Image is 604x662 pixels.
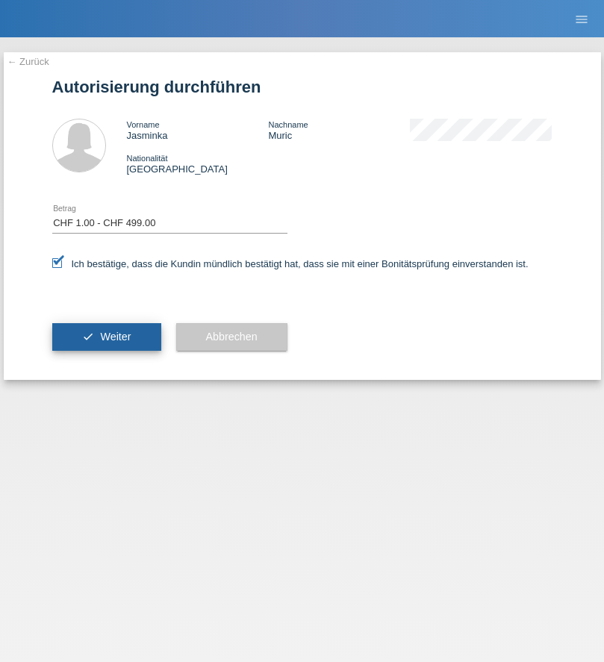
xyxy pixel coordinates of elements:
span: Nachname [268,120,308,129]
div: Jasminka [127,119,269,141]
a: ← Zurück [7,56,49,67]
i: check [82,331,94,343]
span: Nationalität [127,154,168,163]
button: Abbrechen [176,323,287,352]
button: check Weiter [52,323,161,352]
span: Abbrechen [206,331,258,343]
i: menu [574,12,589,27]
span: Vorname [127,120,160,129]
span: Weiter [100,331,131,343]
label: Ich bestätige, dass die Kundin mündlich bestätigt hat, dass sie mit einer Bonitätsprüfung einvers... [52,258,529,269]
div: [GEOGRAPHIC_DATA] [127,152,269,175]
h1: Autorisierung durchführen [52,78,552,96]
a: menu [567,14,597,23]
div: Muric [268,119,410,141]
